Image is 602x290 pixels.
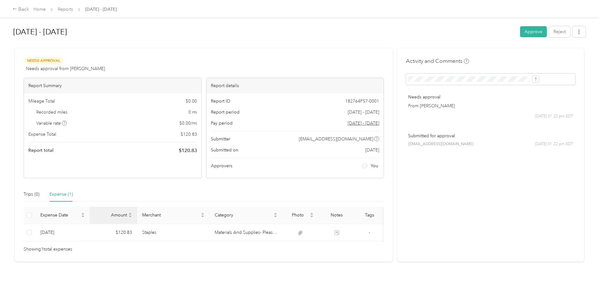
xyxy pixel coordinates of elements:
th: Tags [355,207,384,224]
span: Mileage Total [28,98,55,104]
span: Expense Date [40,212,80,218]
span: caret-down [310,215,314,218]
span: caret-up [201,212,205,216]
div: Tags [360,212,379,218]
th: Expense Date [35,207,90,224]
span: Report total [28,147,54,154]
span: [DATE] - [DATE] [348,109,379,115]
td: - [355,224,384,241]
th: Photo [282,207,319,224]
span: 0 mi [188,109,197,115]
span: Category [215,212,272,218]
span: Recorded miles [36,109,67,115]
span: Report ID [211,98,230,104]
span: Variable rate [36,120,67,127]
span: [DATE] [365,147,379,153]
a: Reports [58,7,73,12]
span: [DATE] 01:22 pm EDT [535,141,573,147]
span: [DATE] - [DATE] [85,6,117,13]
div: Back [13,6,29,13]
span: caret-up [274,212,277,216]
span: Needs approval from [PERSON_NAME] [26,65,105,72]
span: Submitter [211,136,230,142]
span: - [369,230,370,235]
span: Pay period [211,120,233,127]
span: caret-down [81,215,85,218]
div: Report Summary [24,78,201,93]
button: Reject [549,26,570,37]
span: $ 0.00 / mi [179,120,197,127]
td: 8-29-2025 [35,224,90,241]
span: Photo [287,212,309,218]
span: [EMAIL_ADDRESS][DOMAIN_NAME] [408,141,473,147]
th: Category [210,207,282,224]
span: caret-down [274,215,277,218]
span: caret-down [128,215,132,218]
span: Expense Total [28,131,56,138]
h4: Activity and Comments [406,57,469,65]
p: Submitted for approval [408,133,573,139]
span: $ 120.83 [181,131,197,138]
p: From [PERSON_NAME] [408,103,573,109]
div: Expense (1) [49,191,73,198]
th: Notes [319,207,355,224]
span: Report period [211,109,240,115]
span: Submitted on [211,147,238,153]
span: caret-up [81,212,85,216]
button: Approve [520,26,547,37]
td: Materials And Supplies- Please Specify [210,224,282,241]
h1: Aug 1 - 31, 2025 [13,24,516,39]
span: $ 0.00 [186,98,197,104]
span: [EMAIL_ADDRESS][DOMAIN_NAME] [299,136,373,142]
th: Merchant [137,207,210,224]
p: Needs approval [408,94,573,100]
span: You [371,163,378,169]
a: Home [33,7,46,12]
td: $120.83 [90,224,137,241]
td: Staples [137,224,210,241]
span: caret-down [201,215,205,218]
span: caret-up [310,212,314,216]
span: caret-up [128,212,132,216]
th: Amount [90,207,137,224]
span: Needs Approval [24,57,63,64]
span: 182764F57-0001 [345,98,379,104]
span: Amount [95,212,127,218]
span: Showing 1 total expenses [24,246,72,253]
span: Go to pay period [348,120,379,127]
span: $ 120.83 [179,147,197,154]
span: Merchant [142,212,200,218]
span: Approvers [211,163,232,169]
div: Trips (0) [24,191,39,198]
div: Report details [206,78,384,93]
span: [DATE] 01:22 pm EDT [535,114,573,119]
iframe: Everlance-gr Chat Button Frame [567,255,602,290]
